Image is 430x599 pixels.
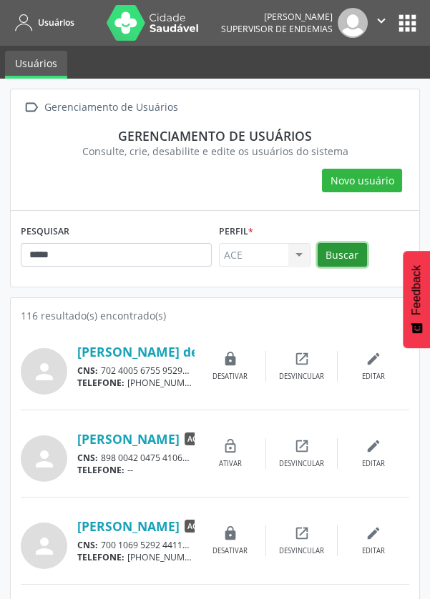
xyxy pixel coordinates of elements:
[31,533,57,559] i: person
[366,525,381,541] i: edit
[10,11,74,34] a: Usuários
[41,97,180,118] div: Gerenciamento de Usuários
[403,251,430,348] button: Feedback - Mostrar pesquisa
[77,551,124,563] span: TELEFONE:
[322,169,402,193] button: Novo usuário
[318,243,367,267] button: Buscar
[77,452,195,464] div: 898 0042 0475 4106 075.494.691-64
[219,221,253,243] label: Perfil
[368,8,395,38] button: 
[185,432,204,445] span: ACE
[373,13,389,29] i: 
[77,365,195,377] div: 702 4005 6755 9529 137.811.576-79
[294,438,310,454] i: open_in_new
[366,351,381,367] i: edit
[294,525,310,541] i: open_in_new
[366,438,381,454] i: edit
[77,344,304,360] a: [PERSON_NAME] de [PERSON_NAME]
[31,144,399,159] div: Consulte, crie, desabilite e edite os usuários do sistema
[77,377,124,389] span: TELEFONE:
[31,359,57,385] i: person
[38,16,74,29] span: Usuários
[279,459,324,469] div: Desvincular
[212,546,248,556] div: Desativar
[223,438,238,454] i: lock_open
[21,308,409,323] div: 116 resultado(s) encontrado(s)
[77,464,124,476] span: TELEFONE:
[77,551,195,563] div: [PHONE_NUMBER]
[21,97,41,118] i: 
[362,459,385,469] div: Editar
[362,372,385,382] div: Editar
[77,377,195,389] div: [PHONE_NUMBER]
[362,546,385,556] div: Editar
[410,265,423,315] span: Feedback
[192,365,212,377] span: CPF:
[77,365,98,377] span: CNS:
[21,221,69,243] label: PESQUISAR
[77,539,98,551] span: CNS:
[77,431,180,447] a: [PERSON_NAME]
[192,539,212,551] span: CPF:
[221,23,333,35] span: Supervisor de Endemias
[219,459,242,469] div: Ativar
[223,351,238,367] i: lock
[294,351,310,367] i: open_in_new
[192,452,212,464] span: CPF:
[77,539,195,551] div: 700 1069 5292 4411 131.199.936-11
[279,372,324,382] div: Desvincular
[31,128,399,144] div: Gerenciamento de usuários
[5,51,67,79] a: Usuários
[331,173,394,188] span: Novo usuário
[77,518,180,534] a: [PERSON_NAME]
[77,452,98,464] span: CNS:
[212,372,248,382] div: Desativar
[223,525,238,541] i: lock
[338,8,368,38] img: img
[395,11,420,36] button: apps
[31,446,57,472] i: person
[21,97,180,118] a:  Gerenciamento de Usuários
[185,520,204,533] span: ACE
[221,11,333,23] div: [PERSON_NAME]
[279,546,324,556] div: Desvincular
[77,464,195,476] div: --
